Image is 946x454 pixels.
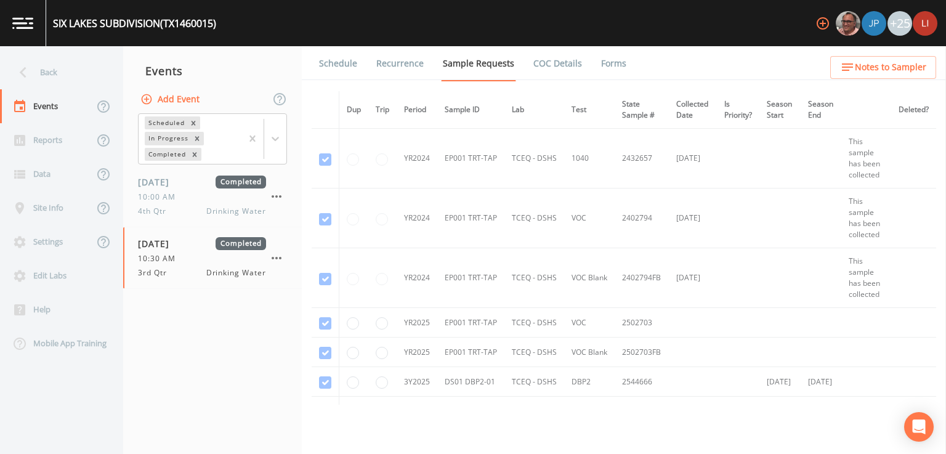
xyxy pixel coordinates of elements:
a: Sample Requests [441,46,516,81]
th: Deleted? [891,91,936,129]
td: TCEQ - DSHS [504,338,564,367]
span: Completed [216,237,266,250]
td: EP001 TRT-TAP [437,129,504,188]
th: Test [564,91,615,129]
div: Mike Franklin [835,11,861,36]
td: TCEQ - DSHS [504,188,564,248]
span: Completed [216,176,266,188]
th: Period [397,91,437,129]
td: [DATE] [669,188,717,248]
td: This sample has been collected [841,188,891,248]
a: [DATE]Completed10:00 AM4th QtrDrinking Water [123,166,302,227]
th: Sample ID [437,91,504,129]
th: Trip [368,91,397,129]
img: e1cb15338d9faa5df36971f19308172f [913,11,937,36]
td: YR2024 [397,248,437,308]
th: Lab [504,91,564,129]
a: [DATE]Completed10:30 AM3rd QtrDrinking Water [123,227,302,289]
td: YR2024 [397,129,437,188]
th: Dup [339,91,369,129]
td: EP001 TRT-TAP [437,338,504,367]
td: DS01 DBP2-01 [437,367,504,397]
td: TCEQ - DSHS [504,397,564,426]
a: Recurrence [374,46,426,81]
div: +25 [887,11,912,36]
div: Open Intercom Messenger [904,412,934,442]
div: Remove Scheduled [187,116,200,129]
img: e2d790fa78825a4bb76dcb6ab311d44c [836,11,860,36]
td: 504 [564,397,615,426]
td: VOC [564,188,615,248]
td: [DATE] [669,129,717,188]
th: Collected Date [669,91,717,129]
td: TCEQ - DSHS [504,248,564,308]
img: 41241ef155101aa6d92a04480b0d0000 [862,11,886,36]
th: Season End [801,91,841,129]
button: Add Event [138,88,204,111]
span: 10:30 AM [138,253,183,264]
td: VOC [564,308,615,338]
td: 2402794FB [615,248,669,308]
td: 2402794 [615,188,669,248]
td: EP001 TRT-TAP [437,397,504,426]
th: Season Start [759,91,801,129]
div: Events [123,55,302,86]
span: 3rd Qtr [138,267,174,278]
td: [DATE] [759,367,801,397]
td: 3Y2025 [397,397,437,426]
td: YR2025 [397,308,437,338]
td: 2432657 [615,129,669,188]
td: TCEQ - DSHS [504,367,564,397]
td: 3Y2025 [397,367,437,397]
a: Schedule [317,46,359,81]
div: Scheduled [145,116,187,129]
span: Notes to Sampler [855,60,926,75]
td: This sample has been collected [841,129,891,188]
th: State Sample # [615,91,669,129]
button: Notes to Sampler [830,56,936,79]
span: [DATE] [138,237,178,250]
td: VOC Blank [564,248,615,308]
td: [DATE] [801,367,841,397]
div: In Progress [145,132,190,145]
td: 2502703FB [615,338,669,367]
td: YR2025 [397,338,437,367]
td: This sample has been collected [841,248,891,308]
div: Remove In Progress [190,132,204,145]
span: Drinking Water [206,267,266,278]
div: Joshua gere Paul [861,11,887,36]
td: YR2024 [397,188,437,248]
div: Completed [145,148,188,161]
td: EP001 TRT-TAP [437,308,504,338]
div: SIX LAKES SUBDIVISION (TX1460015) [53,16,216,31]
span: Drinking Water [206,206,266,217]
td: TCEQ - DSHS [504,308,564,338]
img: logo [12,17,33,29]
td: VOC Blank [564,338,615,367]
th: Is Priority? [717,91,760,129]
td: 2502703 [615,308,669,338]
a: COC Details [532,46,584,81]
td: EP001 TRT-TAP [437,188,504,248]
span: [DATE] [138,176,178,188]
td: DBP2 [564,367,615,397]
div: Remove Completed [188,148,201,161]
td: 1040 [564,129,615,188]
a: Forms [599,46,628,81]
td: 2544666 [615,367,669,397]
td: [DATE] [669,248,717,308]
span: 4th Qtr [138,206,174,217]
td: 2525830 [615,397,669,426]
span: 10:00 AM [138,192,183,203]
td: EP001 TRT-TAP [437,248,504,308]
td: TCEQ - DSHS [504,129,564,188]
